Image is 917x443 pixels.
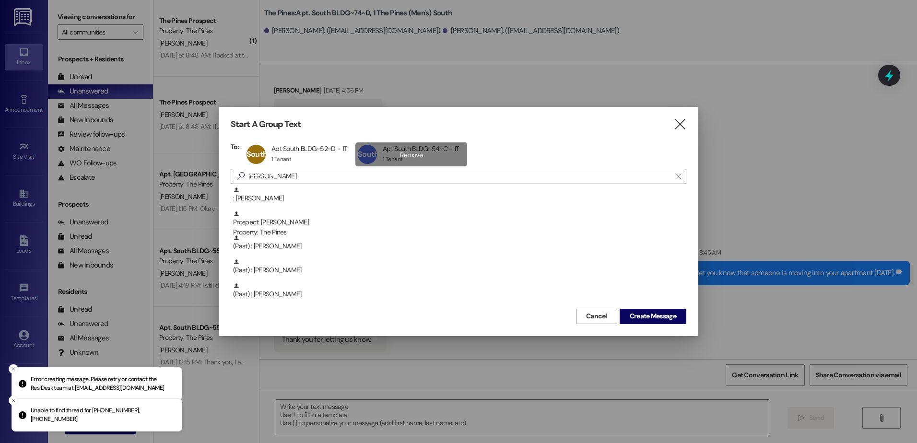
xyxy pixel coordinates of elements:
button: Close toast [9,364,18,374]
span: Create Message [630,311,676,321]
button: Cancel [576,309,617,324]
div: : [PERSON_NAME] [233,187,686,203]
div: (Past) : [PERSON_NAME] [231,258,686,282]
div: Prospect: [PERSON_NAME]Property: The Pines [231,210,686,234]
span: Cancel [586,311,607,321]
div: (Past) : [PERSON_NAME] [233,258,686,275]
div: : [PERSON_NAME] [231,187,686,210]
div: 1 Tenant [271,155,291,163]
i:  [675,173,681,180]
div: Prospect: [PERSON_NAME] [233,210,686,238]
div: (Past) : [PERSON_NAME] [231,282,686,306]
span: South BLDG~54~C [358,149,399,178]
p: Unable to find thread for [PHONE_NUMBER],[PHONE_NUMBER] [31,407,174,423]
p: Error creating message. Please retry or contact the ResiDesk team at [EMAIL_ADDRESS][DOMAIN_NAME] [31,375,174,392]
div: (Past) : [PERSON_NAME] [231,234,686,258]
button: Create Message [620,309,686,324]
div: (Past) : [PERSON_NAME] [233,282,686,299]
button: Clear text [670,169,686,184]
div: Apt South BLDG~52~D - 1T [271,144,347,153]
input: Search for any contact or apartment [248,170,670,183]
h3: Start A Group Text [231,119,301,130]
h3: To: [231,142,239,151]
span: South BLDG~52~D [247,149,286,178]
i:  [233,171,248,181]
div: (Past) : [PERSON_NAME] [233,234,686,251]
i:  [673,119,686,129]
button: Close toast [9,396,18,405]
div: Property: The Pines [233,227,686,237]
